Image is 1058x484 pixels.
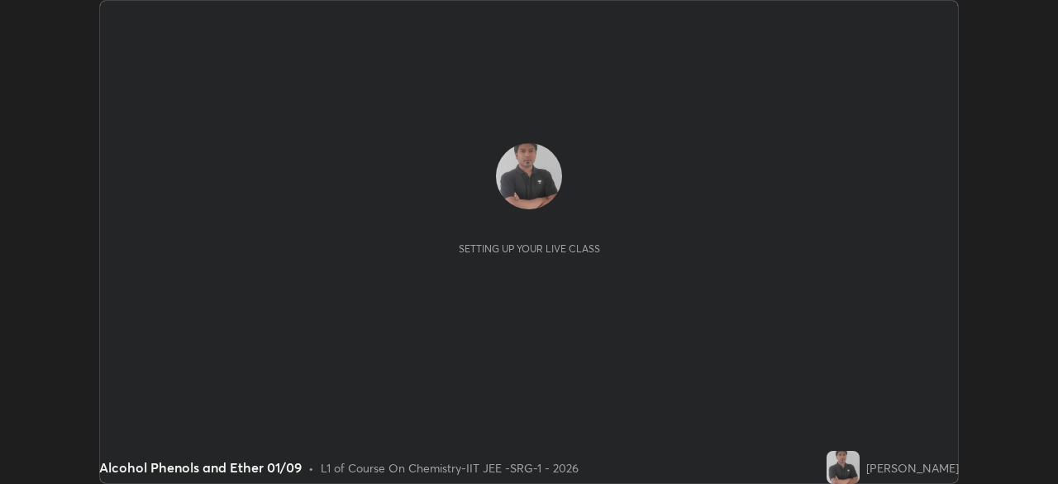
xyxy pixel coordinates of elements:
div: Setting up your live class [459,242,600,255]
img: fc3e8d29f02343ad861eeaeadd1832a7.jpg [496,143,562,209]
div: [PERSON_NAME] [866,459,959,477]
div: L1 of Course On Chemistry-IIT JEE -SRG-1 - 2026 [321,459,579,477]
div: • [308,459,314,477]
img: fc3e8d29f02343ad861eeaeadd1832a7.jpg [827,451,860,484]
div: Alcohol Phenols and Ether 01/09 [99,458,302,477]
